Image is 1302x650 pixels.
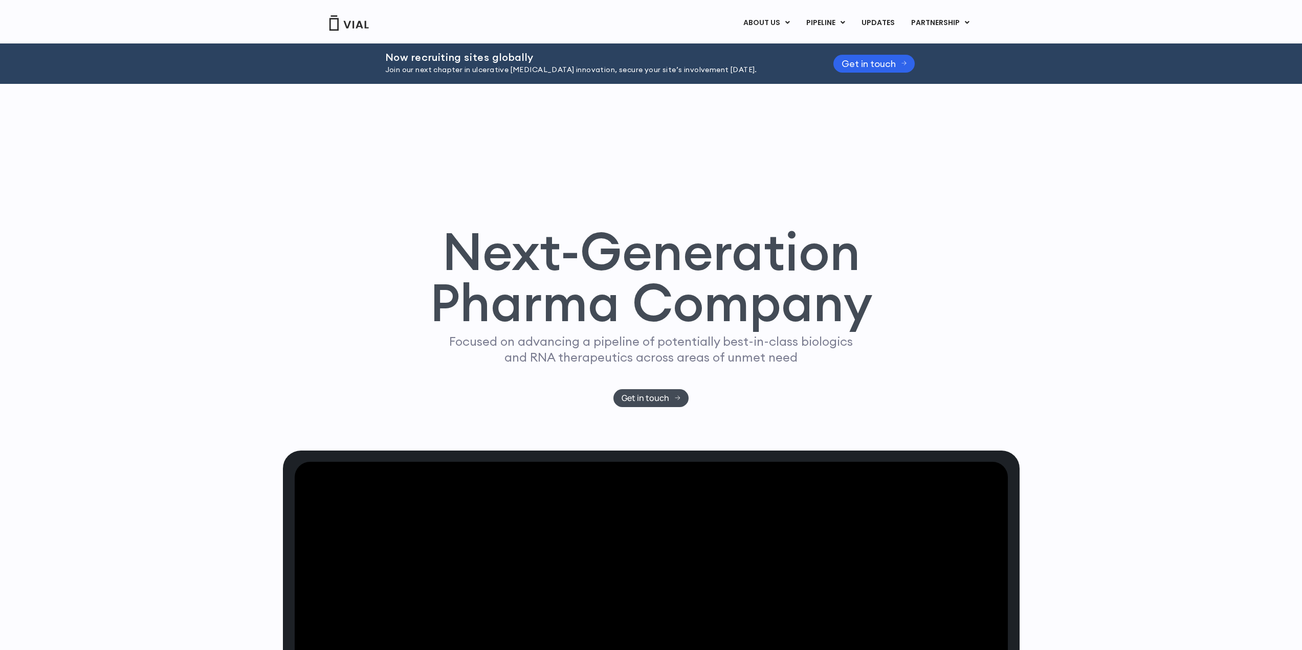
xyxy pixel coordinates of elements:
[903,14,978,32] a: PARTNERSHIPMenu Toggle
[430,226,873,329] h1: Next-Generation Pharma Company
[385,52,808,63] h2: Now recruiting sites globally
[842,60,896,68] span: Get in touch
[445,333,857,365] p: Focused on advancing a pipeline of potentially best-in-class biologics and RNA therapeutics acros...
[613,389,689,407] a: Get in touch
[853,14,902,32] a: UPDATES
[833,55,915,73] a: Get in touch
[622,394,669,402] span: Get in touch
[798,14,853,32] a: PIPELINEMenu Toggle
[328,15,369,31] img: Vial Logo
[735,14,798,32] a: ABOUT USMenu Toggle
[385,64,808,76] p: Join our next chapter in ulcerative [MEDICAL_DATA] innovation, secure your site’s involvement [DA...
